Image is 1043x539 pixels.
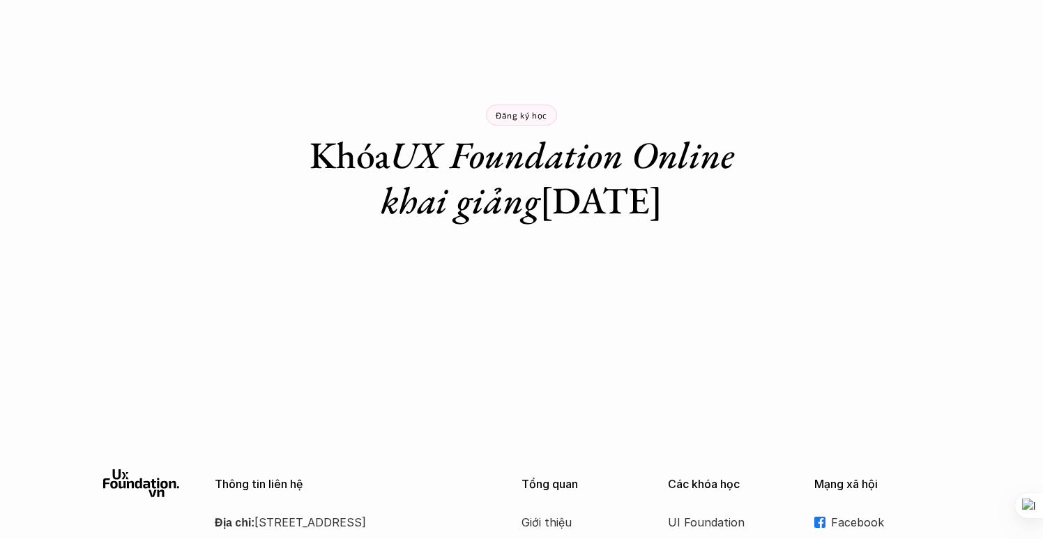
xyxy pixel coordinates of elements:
iframe: Tally form [243,251,800,356]
a: Facebook [814,512,940,533]
p: Các khóa học [668,478,793,491]
a: UI Foundation [668,512,779,533]
p: Đăng ký học [496,110,547,120]
strong: Địa chỉ: [215,515,254,529]
p: Tổng quan [521,478,647,491]
em: UX Foundation Online khai giảng [381,130,743,225]
h1: Khóa [DATE] [277,132,766,223]
p: Facebook [831,512,940,533]
p: Thông tin liên hệ [215,478,487,491]
a: Giới thiệu [521,512,633,533]
p: [STREET_ADDRESS] [215,512,487,533]
p: Mạng xã hội [814,478,940,491]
